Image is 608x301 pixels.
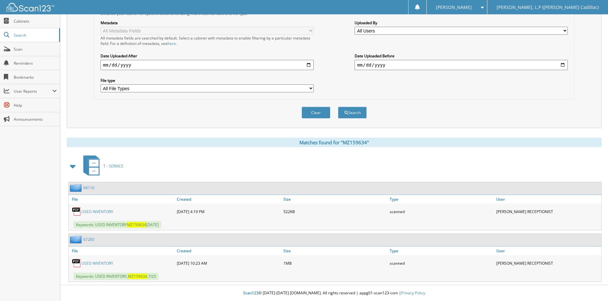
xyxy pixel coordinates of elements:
label: Date Uploaded After [101,53,314,59]
a: User [495,195,601,204]
div: Matches found for "MZ159634" [67,138,602,147]
label: File type [101,78,314,83]
img: PDF.png [72,258,81,268]
img: folder2.png [70,235,83,243]
a: Size [282,195,388,204]
a: Created [175,195,282,204]
a: Privacy Policy [401,290,425,296]
a: USED INVENTORY [81,209,113,214]
span: [PERSON_NAME], L.P ([PERSON_NAME] Cadillac) [497,5,599,9]
iframe: Chat Widget [576,270,608,301]
div: All metadata fields are searched by default. Select a cabinet with metadata to enable filtering b... [101,35,314,46]
a: 67285 [83,237,94,242]
a: User [495,247,601,255]
span: Keywords: USED INVENTORY, ,7/25 [73,273,159,280]
span: T - SERVICE [103,163,124,169]
img: folder2.png [70,184,83,192]
span: Reminders [14,61,57,66]
input: end [355,60,568,70]
div: scanned [388,257,495,269]
div: 522KB [282,205,388,218]
span: MZ159634 [127,222,146,227]
span: Search [14,32,56,38]
input: start [101,60,314,70]
button: Clear [302,107,330,118]
div: 1MB [282,257,388,269]
span: User Reports [14,89,52,94]
a: File [69,195,175,204]
span: [PERSON_NAME] [436,5,472,9]
a: 68116 [83,185,94,190]
a: Created [175,247,282,255]
div: [DATE] 10:23 AM [175,257,282,269]
span: Help [14,103,57,108]
span: Keywords: USED INVENTORY [DATE] [73,221,161,228]
span: Cabinets [14,18,57,24]
label: Uploaded By [355,20,568,25]
a: Type [388,247,495,255]
div: [PERSON_NAME] RECEPTIONIST [495,257,601,269]
a: Type [388,195,495,204]
label: Metadata [101,20,314,25]
span: Scan123 [243,290,259,296]
span: Scan [14,47,57,52]
span: Bookmarks [14,75,57,80]
div: [DATE] 4:19 PM [175,205,282,218]
div: [PERSON_NAME] RECEPTIONIST [495,205,601,218]
div: © [DATE]-[DATE] [DOMAIN_NAME]. All rights reserved | appg01-scan123-com | [60,285,608,301]
button: Search [338,107,367,118]
span: MZ159634 [128,274,147,279]
div: scanned [388,205,495,218]
a: USED INVENTORY [81,261,113,266]
a: here [168,41,176,46]
img: PDF.png [72,207,81,216]
label: Date Uploaded Before [355,53,568,59]
span: Announcements [14,117,57,122]
img: scan123-logo-white.svg [6,3,54,11]
a: File [69,247,175,255]
a: T - SERVICE [79,154,124,179]
a: Size [282,247,388,255]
